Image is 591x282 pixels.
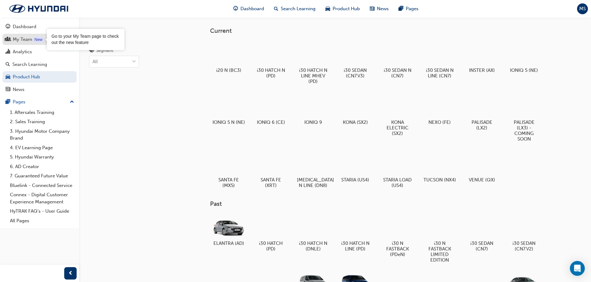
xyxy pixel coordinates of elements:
div: Go to your My Team page to check out the new feature [51,33,120,46]
a: 1. Aftersales Training [7,108,77,117]
a: 2. Sales Training [7,117,77,127]
a: SANTA FE (XRT) [252,149,289,190]
h5: INSTER (AX) [466,67,498,73]
span: down-icon [132,58,136,66]
h5: i30 HATCH N LINE (PD) [339,241,372,252]
h5: i30 HATCH N (DNLE) [297,241,329,252]
span: Search Learning [281,5,316,12]
h5: i30 SEDAN (CN7.V3) [339,67,372,79]
a: Bluelink - Connected Service [7,181,77,190]
a: i30 HATCH N (PD) [252,39,289,81]
span: chart-icon [6,49,10,55]
a: IONIQ 5 N (NE) [210,91,247,127]
h5: i30 N FASTBACK (PDeN) [381,241,414,257]
a: KONA ELECTRIC (SX2) [379,91,416,138]
span: search-icon [6,62,10,67]
a: My Team [2,34,77,45]
a: ELANTRA (AD) [210,213,247,249]
h5: IONIQ 6 (CE) [255,119,287,125]
div: News [13,86,25,93]
span: News [377,5,389,12]
div: My Team [13,36,32,43]
span: news-icon [370,5,374,13]
div: Search Learning [12,61,47,68]
a: All Pages [7,216,77,226]
h5: ELANTRA (AD) [213,241,245,246]
h3: Past [210,200,562,207]
button: Pages [2,96,77,108]
h5: i30 SEDAN N (CN7) [381,67,414,79]
h5: KONA (SX2) [339,119,372,125]
a: Product Hub [2,71,77,83]
a: i30 HATCH (PD) [252,213,289,254]
a: KONA (SX2) [337,91,374,127]
a: HyTRAK FAQ's - User Guide [7,206,77,216]
a: search-iconSearch Learning [269,2,320,15]
a: i30 SEDAN N LINE (CN7) [421,39,458,81]
div: Tooltip anchor [33,37,44,43]
div: Pages [13,98,25,106]
span: prev-icon [68,270,73,277]
img: Trak [3,2,74,15]
a: IONIQ 6 (CE) [252,91,289,127]
span: up-icon [70,98,74,106]
h5: PALISADE (LX2) [466,119,498,131]
span: car-icon [6,74,10,80]
div: Open Intercom Messenger [570,261,585,276]
a: i30 HATCH N (DNLE) [294,213,332,254]
a: Analytics [2,46,77,58]
a: 7. Guaranteed Future Value [7,171,77,181]
h5: STARIA LOAD (US4) [381,177,414,188]
h5: SANTA FE (XRT) [255,177,287,188]
span: people-icon [6,37,10,42]
button: DashboardMy TeamAnalyticsSearch LearningProduct HubNews [2,20,77,96]
h5: NEXO (FE) [423,119,456,125]
a: 5. Hyundai Warranty [7,152,77,162]
a: 4. EV Learning Page [7,143,77,153]
a: guage-iconDashboard [228,2,269,15]
a: i30 HATCH N LINE MHEV (PD) [294,39,332,86]
button: MS [577,3,588,14]
h5: STARIA (US4) [339,177,372,183]
h2: Products [89,27,139,37]
a: IONIQ 9 [294,91,332,127]
span: car-icon [325,5,330,13]
span: Pages [406,5,419,12]
a: STARIA (US4) [337,149,374,185]
h5: i30 HATCH N (PD) [255,67,287,79]
h5: PALISADE (LX3) - COMING SOON [508,119,540,142]
span: search-icon [274,5,278,13]
span: guage-icon [233,5,238,13]
a: 3. Hyundai Motor Company Brand [7,127,77,143]
div: Analytics [13,48,32,55]
h5: IONIQ 5 N (NE) [213,119,245,125]
a: INSTER (AX) [463,39,500,75]
h5: KONA ELECTRIC (SX2) [381,119,414,136]
a: i30 HATCH N LINE (PD) [337,213,374,254]
a: NEXO (FE) [421,91,458,127]
h5: SANTA FE (MX5) [213,177,245,188]
a: 6. AD Creator [7,162,77,171]
span: Product Hub [333,5,360,12]
h5: i30 HATCH (PD) [255,241,287,252]
h5: VENUE (QX) [466,177,498,183]
span: MS [579,5,586,12]
h5: i30 SEDAN (CN7.V2) [508,241,540,252]
h5: TUCSON (NX4) [423,177,456,183]
a: i30 SEDAN (CN7) [463,213,500,254]
a: i20 N (BC3) [210,39,247,75]
a: i30 N FASTBACK (PDeN) [379,213,416,260]
a: PALISADE (LX3) - COMING SOON [505,91,543,144]
h5: IONIQ 9 [297,119,329,125]
a: IONIQ 5 (NE) [505,39,543,75]
a: TUCSON (NX4) [421,149,458,185]
a: News [2,84,77,95]
a: car-iconProduct Hub [320,2,365,15]
a: pages-iconPages [394,2,423,15]
span: pages-icon [6,99,10,105]
a: i30 SEDAN N (CN7) [379,39,416,81]
span: news-icon [6,87,10,93]
a: SANTA FE (MX5) [210,149,247,190]
h5: [MEDICAL_DATA] N LINE (DN8) [297,177,329,188]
